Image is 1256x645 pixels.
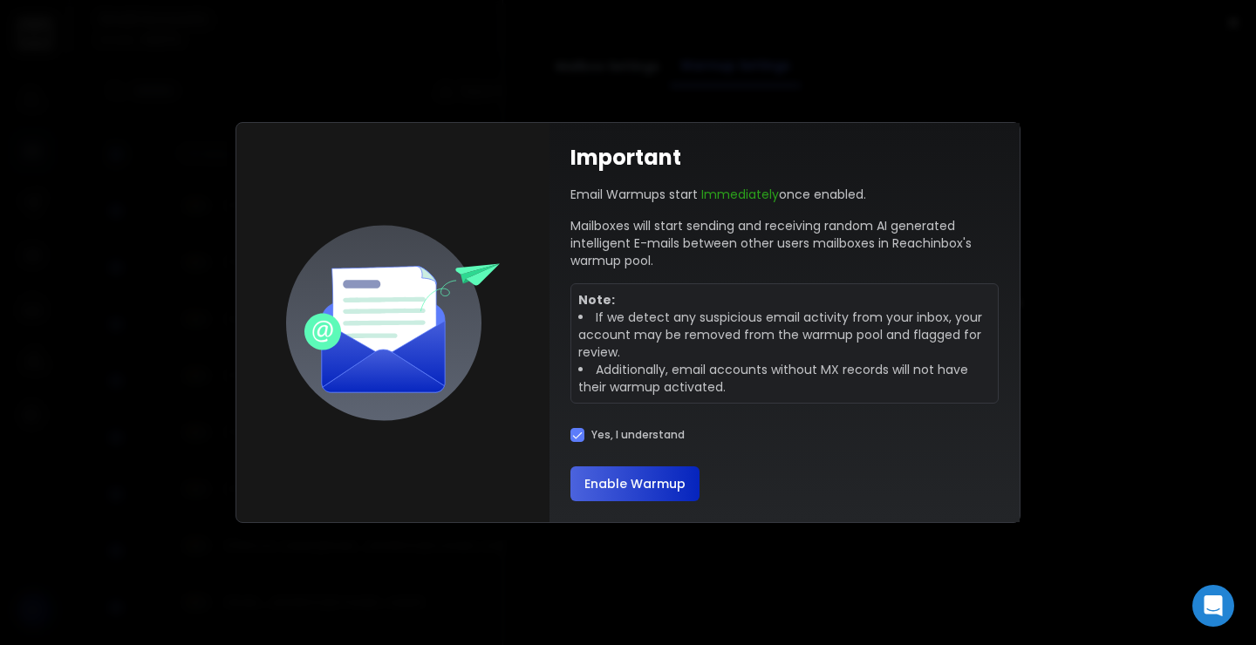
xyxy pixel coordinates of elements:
[578,361,991,396] li: Additionally, email accounts without MX records will not have their warmup activated.
[1192,585,1234,627] div: Open Intercom Messenger
[578,291,991,309] p: Note:
[570,144,681,172] h1: Important
[591,428,685,442] label: Yes, I understand
[570,186,866,203] p: Email Warmups start once enabled.
[701,186,779,203] span: Immediately
[570,466,700,501] button: Enable Warmup
[570,217,999,269] p: Mailboxes will start sending and receiving random AI generated intelligent E-mails between other ...
[578,309,991,361] li: If we detect any suspicious email activity from your inbox, your account may be removed from the ...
